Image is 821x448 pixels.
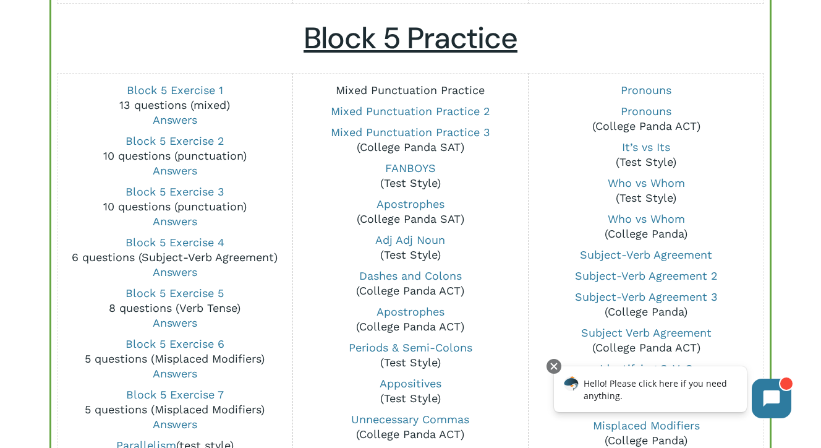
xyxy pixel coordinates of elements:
[64,134,284,178] p: 10 questions (punctuation)
[64,235,284,280] p: 6 questions (Subject-Verb Agreement)
[125,337,224,350] a: Block 5 Exercise 6
[575,290,718,303] a: Subject-Verb Agreement 3
[153,367,197,380] a: Answers
[300,125,521,155] p: (College Panda SAT)
[300,197,521,226] p: (College Panda SAT)
[581,326,712,339] a: Subject Verb Agreement
[541,356,804,431] iframe: Chatbot
[349,341,472,354] a: Periods & Semi-Colons
[153,215,197,228] a: Answers
[153,316,197,329] a: Answers
[300,161,521,191] p: (Test Style)
[336,84,485,97] a: Mixed Punctuation Practice
[153,164,197,177] a: Answers
[536,140,756,170] p: (Test Style)
[351,413,469,426] a: Unnecessary Commas
[593,419,700,432] a: Misplaced Modifiers
[622,140,670,153] a: It’s vs Its
[575,269,718,282] a: Subject-Verb Agreement 2
[300,376,521,406] p: (Test Style)
[536,290,756,319] p: (College Panda)
[621,105,671,118] a: Pronouns
[608,212,685,225] a: Who vs Whom
[153,418,197,431] a: Answers
[300,269,521,298] p: (College Panda ACT)
[64,337,284,381] p: 5 questions (Misplaced Modifiers)
[359,269,462,282] a: Dashes and Colons
[536,325,756,355] p: (College Panda ACT)
[621,84,671,97] a: Pronouns
[376,197,445,210] a: Apostrophes
[64,83,284,127] p: 13 questions (mixed)
[125,236,224,249] a: Block 5 Exercise 4
[127,84,223,97] a: Block 5 Exercise 1
[536,382,756,412] p: (Test Style)
[375,233,445,246] a: Adj Adj Noun
[580,248,712,261] a: Subject-Verb Agreement
[536,418,756,448] p: (College Panda)
[125,134,224,147] a: Block 5 Exercise 2
[331,105,490,118] a: Mixed Punctuation Practice 2
[125,185,224,198] a: Block 5 Exercise 3
[153,113,197,126] a: Answers
[380,377,441,390] a: Appositives
[300,412,521,442] p: (College Panda ACT)
[385,162,436,174] a: FANBOYS
[64,286,284,330] p: 8 questions (Verb Tense)
[153,265,197,278] a: Answers
[536,212,756,241] p: (College Panda)
[536,176,756,205] p: (Test Style)
[126,388,224,401] a: Block 5 Exercise 7
[64,184,284,229] p: 10 questions (punctuation)
[300,304,521,334] p: (College Panda ACT)
[304,19,517,58] u: Block 5 Practice
[300,340,521,370] p: (Test Style)
[376,305,445,318] a: Apostrophes
[608,176,685,189] a: Who vs Whom
[300,233,521,262] p: (Test Style)
[64,387,284,432] p: 5 questions (Misplaced Modifiers)
[125,286,224,299] a: Block 5 Exercise 5
[536,104,756,134] p: (College Panda ACT)
[331,126,490,139] a: Mixed Punctuation Practice 3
